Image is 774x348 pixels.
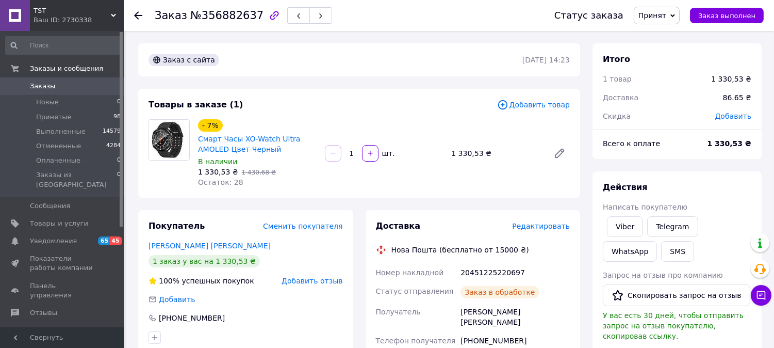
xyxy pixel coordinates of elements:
[149,276,254,286] div: успешных покупок
[134,10,142,21] div: Вернуться назад
[30,308,57,318] span: Отзывы
[458,303,572,331] div: [PERSON_NAME] [PERSON_NAME]
[603,241,657,262] a: WhatsApp
[149,54,219,66] div: Заказ с сайта
[522,56,570,64] time: [DATE] 14:23
[698,12,755,20] span: Заказ выполнен
[711,74,751,84] div: 1 330,53 ₴
[110,236,122,245] span: 45
[497,99,570,110] span: Добавить товар
[98,236,110,245] span: 65
[376,337,456,345] span: Телефон получателя
[607,216,643,237] a: Viber
[603,93,638,102] span: Доставка
[603,139,660,148] span: Всего к оплате
[36,170,117,189] span: Заказы из [GEOGRAPHIC_DATA]
[36,141,81,151] span: Отмененные
[149,221,205,231] span: Покупатель
[638,11,666,20] span: Принят
[5,36,122,55] input: Поиск
[715,112,751,120] span: Добавить
[690,8,764,23] button: Заказ выполнен
[603,203,687,211] span: Написать покупателю
[30,201,70,211] span: Сообщения
[603,182,648,192] span: Действия
[159,295,195,304] span: Добавить
[103,127,121,136] span: 14579
[30,326,72,335] span: Покупатели
[117,98,121,107] span: 0
[460,286,539,298] div: Заказ в обработке
[36,98,59,107] span: Новые
[30,64,103,73] span: Заказы и сообщения
[376,308,421,316] span: Получатель
[36,156,80,165] span: Оплаченные
[149,100,243,109] span: Товары в заказе (1)
[198,157,237,166] span: В наличии
[190,9,264,22] span: №356882637
[117,156,121,165] span: 0
[34,15,124,25] div: Ваш ID: 2730338
[389,245,532,255] div: Нова Пошта (бесплатно от 15000 ₴)
[717,86,757,109] div: 86.65 ₴
[198,178,243,186] span: Остаток: 28
[376,221,421,231] span: Доставка
[106,141,121,151] span: 4284
[36,127,86,136] span: Выполненные
[36,113,72,122] span: Принятые
[159,277,179,285] span: 100%
[198,119,223,132] div: - 7%
[380,148,396,159] div: шт.
[376,268,444,277] span: Номер накладной
[30,82,55,91] span: Заказы
[158,313,226,323] div: [PHONE_NUMBER]
[30,254,95,273] span: Показатели работы компании
[647,216,698,237] a: Telegram
[447,146,545,161] div: 1 330,53 ₴
[603,75,632,83] span: 1 товар
[198,168,238,176] span: 1 330,53 ₴
[554,10,623,21] div: Статус заказа
[155,9,187,22] span: Заказ
[198,135,300,153] a: Смарт Часы XO-Watch Ultra AMOLED Цвет Черный
[661,241,694,262] button: SMS
[603,311,744,340] span: У вас есть 30 дней, чтобы отправить запрос на отзыв покупателю, скопировав ссылку.
[30,281,95,300] span: Панель управления
[512,222,570,230] span: Редактировать
[34,6,111,15] span: TST
[149,242,271,250] a: [PERSON_NAME] [PERSON_NAME]
[282,277,342,285] span: Добавить отзыв
[549,143,570,164] a: Редактировать
[707,139,751,148] b: 1 330,53 ₴
[30,236,77,246] span: Уведомления
[263,222,342,230] span: Сменить покупателя
[149,120,189,160] img: Смарт Часы XO-Watch Ultra AMOLED Цвет Черный
[242,169,276,176] span: 1 430,68 ₴
[149,255,260,267] div: 1 заказ у вас на 1 330,53 ₴
[603,271,723,279] span: Запрос на отзыв про компанию
[603,112,631,120] span: Скидка
[30,219,88,228] span: Товары и услуги
[117,170,121,189] span: 0
[113,113,121,122] span: 98
[376,287,454,295] span: Статус отправления
[458,263,572,282] div: 20451225220697
[603,54,630,64] span: Итого
[603,284,750,306] button: Скопировать запрос на отзыв
[751,285,771,306] button: Чат с покупателем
